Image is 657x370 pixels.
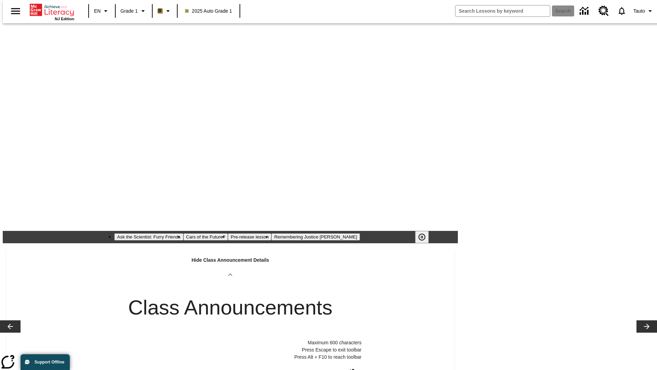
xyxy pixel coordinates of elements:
div: Hide Class Announcement Details [6,250,454,279]
p: Class Announcements attachment at [DATE] 3:37:47 PM [3,5,100,18]
div: Home [30,2,74,21]
p: Hide Class Announcement Details [192,257,269,264]
a: Notifications [613,2,631,20]
button: Slide 1 Ask the Scientist: Furry Friends [114,233,183,241]
span: Support Offline [35,360,64,365]
button: Slide 4 Remembering Justice O'Connor [271,233,360,241]
button: Grade: Grade 1, Select a grade [118,5,150,17]
p: Press Alt + F10 to reach toolbar [99,354,362,361]
button: Language: EN, Select a language [91,5,113,17]
a: Data Center [576,2,594,21]
a: Home [30,3,74,17]
button: Lesson carousel, Next [636,320,657,333]
span: Grade 1 [120,8,138,15]
span: Tauto [633,8,645,15]
span: EN [94,8,101,15]
button: Slide 3 Pre-release lesson [228,233,271,241]
button: Boost Class color is light brown. Change class color [155,5,175,17]
input: search field [455,5,550,16]
div: Pause [415,231,436,243]
p: Maximum 600 characters [99,339,362,346]
a: Resource Center, Will open in new tab [594,2,613,20]
button: Support Offline [21,354,70,370]
body: Maximum 600 characters Press Escape to exit toolbar Press Alt + F10 to reach toolbar [3,5,100,18]
button: Profile/Settings [631,5,657,17]
h2: Class Announcements [128,295,332,320]
button: Pause [415,231,429,243]
button: Open side menu [5,1,26,21]
span: NJ Edition [55,17,74,21]
span: 2025 Auto Grade 1 [185,8,232,15]
button: Slide 2 Cars of the Future? [183,233,228,241]
p: Press Escape to exit toolbar [99,346,362,354]
span: B [158,7,162,15]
